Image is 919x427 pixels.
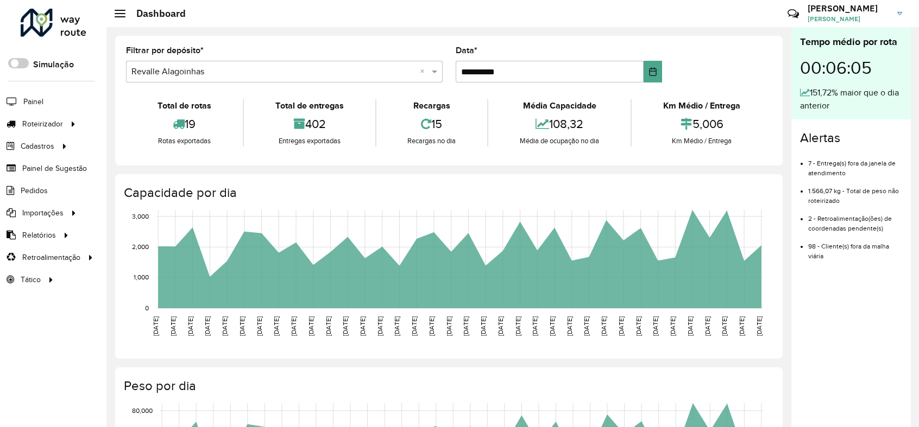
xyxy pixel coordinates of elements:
[204,316,211,336] text: [DATE]
[491,136,628,146] div: Média de ocupação no dia
[134,274,149,281] text: 1,000
[491,112,628,136] div: 108,32
[307,316,314,336] text: [DATE]
[808,3,889,14] h3: [PERSON_NAME]
[634,99,769,112] div: Km Médio / Entrega
[456,44,477,57] label: Data
[491,99,628,112] div: Média Capacidade
[342,316,349,336] text: [DATE]
[808,233,902,261] li: 98 - Cliente(s) fora da malha viária
[22,207,64,219] span: Importações
[33,58,74,71] label: Simulação
[497,316,504,336] text: [DATE]
[704,316,711,336] text: [DATE]
[738,316,745,336] text: [DATE]
[124,185,772,201] h4: Capacidade por dia
[125,8,186,20] h2: Dashboard
[129,112,240,136] div: 19
[376,316,383,336] text: [DATE]
[687,316,694,336] text: [DATE]
[411,316,418,336] text: [DATE]
[221,316,228,336] text: [DATE]
[21,274,41,285] span: Tático
[22,163,87,174] span: Painel de Sugestão
[187,316,194,336] text: [DATE]
[256,316,263,336] text: [DATE]
[635,316,642,336] text: [DATE]
[22,230,56,241] span: Relatórios
[445,316,452,336] text: [DATE]
[132,213,149,220] text: 3,000
[169,316,177,336] text: [DATE]
[21,185,48,196] span: Pedidos
[247,112,373,136] div: 402
[132,407,153,414] text: 80,000
[549,316,556,336] text: [DATE]
[325,316,332,336] text: [DATE]
[480,316,487,336] text: [DATE]
[129,99,240,112] div: Total de rotas
[634,136,769,146] div: Km Médio / Entrega
[420,65,429,78] span: Clear all
[22,118,63,130] span: Roteirizador
[22,252,80,263] span: Retroalimentação
[129,136,240,146] div: Rotas exportadas
[808,150,902,178] li: 7 - Entrega(s) fora da janela de atendimento
[531,316,538,336] text: [DATE]
[393,316,400,336] text: [DATE]
[379,112,485,136] div: 15
[379,136,485,146] div: Recargas no dia
[800,86,902,112] div: 151,72% maior que o dia anterior
[428,316,435,336] text: [DATE]
[152,316,159,336] text: [DATE]
[145,304,149,311] text: 0
[462,316,469,336] text: [DATE]
[800,130,902,146] h4: Alertas
[359,316,366,336] text: [DATE]
[782,2,805,26] a: Contato Rápido
[238,316,246,336] text: [DATE]
[634,112,769,136] div: 5,006
[652,316,659,336] text: [DATE]
[273,316,280,336] text: [DATE]
[514,316,521,336] text: [DATE]
[644,61,662,82] button: Choose Date
[23,96,43,107] span: Painel
[124,378,772,394] h4: Peso por dia
[247,136,373,146] div: Entregas exportadas
[721,316,728,336] text: [DATE]
[247,99,373,112] div: Total de entregas
[132,243,149,250] text: 2,000
[800,49,902,86] div: 00:06:05
[126,44,204,57] label: Filtrar por depósito
[808,206,902,233] li: 2 - Retroalimentação(ões) de coordenadas pendente(s)
[379,99,485,112] div: Recargas
[756,316,763,336] text: [DATE]
[600,316,607,336] text: [DATE]
[808,178,902,206] li: 1.566,07 kg - Total de peso não roteirizado
[800,35,902,49] div: Tempo médio por rota
[583,316,590,336] text: [DATE]
[808,14,889,24] span: [PERSON_NAME]
[566,316,573,336] text: [DATE]
[290,316,297,336] text: [DATE]
[21,141,54,152] span: Cadastros
[669,316,676,336] text: [DATE]
[618,316,625,336] text: [DATE]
